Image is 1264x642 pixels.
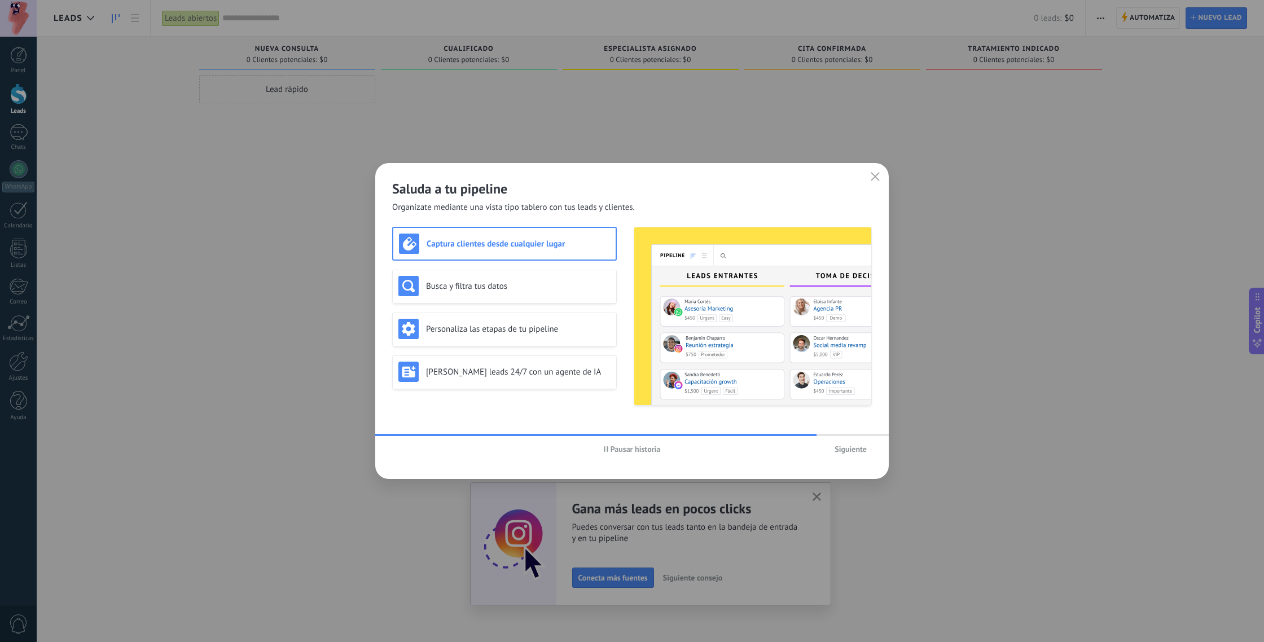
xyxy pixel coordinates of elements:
[392,202,635,213] span: Organízate mediante una vista tipo tablero con tus leads y clientes.
[426,367,611,377] h3: [PERSON_NAME] leads 24/7 con un agente de IA
[835,445,867,453] span: Siguiente
[426,324,611,335] h3: Personaliza las etapas de tu pipeline
[392,180,872,197] h2: Saluda a tu pipeline
[611,445,661,453] span: Pausar historia
[427,239,610,249] h3: Captura clientes desde cualquier lugar
[829,441,872,458] button: Siguiente
[426,281,611,292] h3: Busca y filtra tus datos
[599,441,666,458] button: Pausar historia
